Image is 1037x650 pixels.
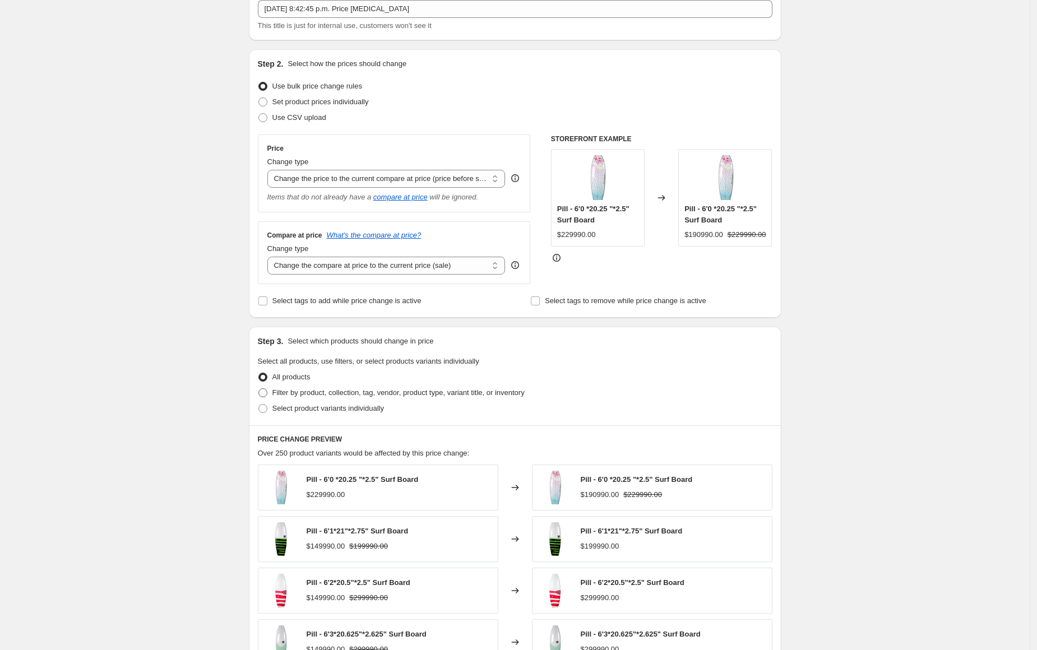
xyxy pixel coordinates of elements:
p: Select how the prices should change [288,58,406,69]
h6: STOREFRONT EXAMPLE [551,134,772,143]
span: Pill - 6'1*21"*2.75" Surf Board [307,527,409,535]
img: 11_80x.jpg [264,574,298,607]
img: 03-1_80x.jpg [264,471,298,504]
span: Select all products, use filters, or select products variants individually [258,357,479,365]
img: 11_80x.jpg [538,574,572,607]
div: $199990.00 [581,541,619,552]
h3: Compare at price [267,231,322,240]
h2: Step 3. [258,336,284,347]
span: Select tags to remove while price change is active [545,296,706,305]
strike: $299990.00 [349,592,388,603]
span: Set product prices individually [272,97,369,106]
img: 03-1_80x.jpg [538,471,572,504]
h3: Price [267,144,284,153]
p: Select which products should change in price [288,336,433,347]
div: $190990.00 [684,229,723,240]
span: Pill - 6'0 *20.25 "*2.5" Surf Board [557,205,629,224]
img: 03-1_80x.jpg [703,155,748,200]
img: 07_80x.jpg [538,522,572,556]
span: Use CSV upload [272,113,326,122]
i: will be ignored. [429,193,478,201]
strike: $229990.00 [623,489,662,500]
div: help [510,259,521,271]
div: $299990.00 [581,592,619,603]
span: All products [272,373,311,381]
div: $190990.00 [581,489,619,500]
span: Over 250 product variants would be affected by this price change: [258,449,470,457]
span: Use bulk price change rules [272,82,362,90]
h6: PRICE CHANGE PREVIEW [258,435,772,444]
strike: $199990.00 [349,541,388,552]
span: Filter by product, collection, tag, vendor, product type, variant title, or inventory [272,388,525,397]
strike: $229990.00 [728,229,766,240]
h2: Step 2. [258,58,284,69]
div: $149990.00 [307,541,345,552]
i: Items that do not already have a [267,193,372,201]
button: compare at price [373,193,428,201]
div: $149990.00 [307,592,345,603]
img: 03-1_80x.jpg [575,155,620,200]
span: This title is just for internal use, customers won't see it [258,21,432,30]
div: $229990.00 [307,489,345,500]
span: Pill - 6'1*21"*2.75" Surf Board [581,527,683,535]
img: 07_80x.jpg [264,522,298,556]
span: Change type [267,157,309,166]
span: Pill - 6'3*20.625"*2.625" Surf Board [307,630,427,638]
span: Pill - 6'0 *20.25 "*2.5" Surf Board [307,475,419,484]
div: help [510,173,521,184]
span: Pill - 6'2*20.5"*2.5" Surf Board [581,578,684,587]
div: $229990.00 [557,229,596,240]
span: Pill - 6'0 *20.25 "*2.5" Surf Board [684,205,757,224]
span: Select product variants individually [272,404,384,412]
span: Pill - 6'2*20.5"*2.5" Surf Board [307,578,410,587]
span: Change type [267,244,309,253]
button: What's the compare at price? [327,231,422,239]
span: Select tags to add while price change is active [272,296,422,305]
span: Pill - 6'3*20.625"*2.625" Surf Board [581,630,701,638]
span: Pill - 6'0 *20.25 "*2.5" Surf Board [581,475,693,484]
